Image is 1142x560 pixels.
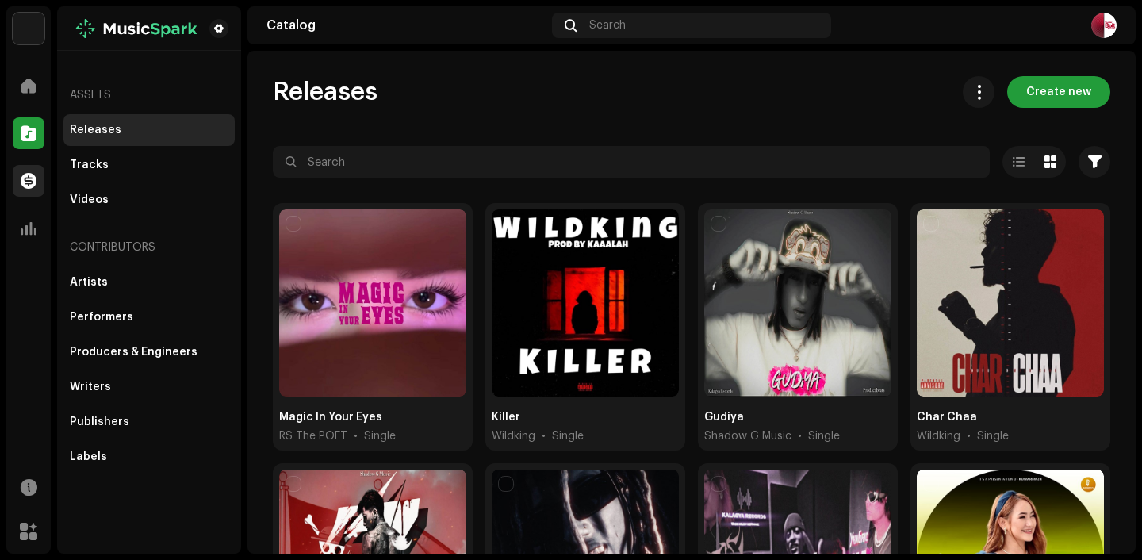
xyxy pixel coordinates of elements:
[70,346,197,359] div: Producers & Engineers
[589,19,626,32] span: Search
[1026,76,1091,108] span: Create new
[13,13,44,44] img: bc4c4277-71b2-49c5-abdf-ca4e9d31f9c1
[63,336,235,368] re-m-nav-item: Producers & Engineers
[704,428,791,444] span: Shadow G Music
[704,409,744,425] div: Gudiya
[70,311,133,324] div: Performers
[70,276,108,289] div: Artists
[279,428,347,444] span: RS The POET
[798,428,802,444] span: •
[273,76,377,108] span: Releases
[266,19,546,32] div: Catalog
[917,409,977,425] div: Char Chaa
[63,149,235,181] re-m-nav-item: Tracks
[279,409,382,425] div: Magic In Your Eyes
[977,428,1009,444] div: Single
[273,146,990,178] input: Search
[552,428,584,444] div: Single
[70,416,129,428] div: Publishers
[70,381,111,393] div: Writers
[63,184,235,216] re-m-nav-item: Videos
[70,159,109,171] div: Tracks
[63,114,235,146] re-m-nav-item: Releases
[917,428,960,444] span: Wildking
[492,428,535,444] span: Wildking
[364,428,396,444] div: Single
[967,428,971,444] span: •
[70,124,121,136] div: Releases
[63,76,235,114] re-a-nav-header: Assets
[63,301,235,333] re-m-nav-item: Performers
[808,428,840,444] div: Single
[542,428,546,444] span: •
[63,371,235,403] re-m-nav-item: Writers
[63,441,235,473] re-m-nav-item: Labels
[492,409,520,425] div: Killer
[70,451,107,463] div: Labels
[70,194,109,206] div: Videos
[63,228,235,267] re-a-nav-header: Contributors
[1007,76,1110,108] button: Create new
[354,428,358,444] span: •
[63,406,235,438] re-m-nav-item: Publishers
[63,267,235,298] re-m-nav-item: Artists
[1091,13,1117,38] img: aefbdaba-986a-49ae-b366-4e3e43b814eb
[70,19,203,38] img: b012e8be-3435-4c6f-a0fa-ef5940768437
